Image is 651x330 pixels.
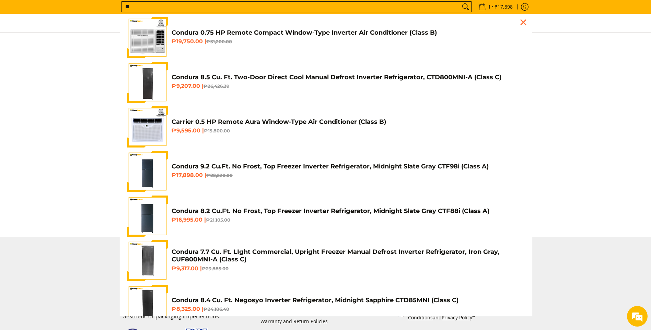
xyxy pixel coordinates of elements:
[127,17,525,58] a: Condura 0.75 HP Remote Compact Window-Type Inverter Air Conditioner (Class B) Condura 0.75 HP Rem...
[408,309,528,321] label: I have read and agree to the and *
[127,62,525,103] a: Condura 8.5 Cu. Ft. Two-Door Direct Cool Manual Defrost Inverter Refrigerator, CTD800MNI-A (Class...
[127,151,168,192] img: Condura 9.2 Cu.Ft. No Frost, Top Freezer Inverter Refrigerator, Midnight Slate Gray CTF98i (Class A)
[172,163,525,170] h4: Condura 9.2 Cu.Ft. No Frost, Top Freezer Inverter Refrigerator, Midnight Slate Gray CTF98i (Class A)
[172,29,525,37] h4: Condura 0.75 HP Remote Compact Window-Type Inverter Air Conditioner (Class B)
[204,83,229,89] del: ₱26,426.39
[3,187,131,211] textarea: Type your message and hit 'Enter'
[172,172,525,179] h6: ₱17,898.00 |
[442,314,472,321] a: Privacy Policy
[127,17,168,58] img: Condura 0.75 HP Remote Compact Window-Type Inverter Air Conditioner (Class B)
[493,4,514,9] span: ₱17,898
[206,173,233,178] del: ₱22,220.00
[127,285,525,326] a: Condura 8.4 Cu. Ft. Negosyo Inverter Refrigerator, Midnight Sapphire CTD85MNI (Class C) Condura 8...
[172,248,525,263] h4: Condura 7.7 Cu. Ft. LIght Commercial, Upright Freezer Manual Defrost Inverter Refrigerator, Iron ...
[127,240,168,281] img: Condura 7.7 Cu. Ft. LIght Commercial, Upright Freezer Manual Defrost Inverter Refrigerator, Iron ...
[172,216,525,223] h6: ₱16,995.00 |
[127,106,525,148] a: Carrier 0.5 HP Remote Aura Window-Type Air Conditioner (Class B) Carrier 0.5 HP Remote Aura Windo...
[476,3,515,11] span: •
[206,39,232,44] del: ₱31,200.00
[127,106,168,148] img: Carrier 0.5 HP Remote Aura Window-Type Air Conditioner (Class B)
[127,62,168,103] img: Condura 8.5 Cu. Ft. Two-Door Direct Cool Manual Defrost Inverter Refrigerator, CTD800MNI-A (Class C)
[172,296,525,304] h4: Condura 8.4 Cu. Ft. Negosyo Inverter Refrigerator, Midnight Sapphire CTD85MNI (Class C)
[460,2,471,12] button: Search
[204,306,229,312] del: ₱24,186.40
[127,196,168,237] img: Condura 8.2 Cu.Ft. No Frost, Top Freezer Inverter Refrigerator, Midnight Slate Gray CTF88i (Class A)
[172,118,525,126] h4: Carrier 0.5 HP Remote Aura Window-Type Air Conditioner (Class B)
[36,38,115,47] div: Chat with us now
[172,73,525,81] h4: Condura 8.5 Cu. Ft. Two-Door Direct Cool Manual Defrost Inverter Refrigerator, CTD800MNI-A (Class C)
[487,4,492,9] span: 1
[202,266,229,271] del: ₱23,885.00
[127,196,525,237] a: Condura 8.2 Cu.Ft. No Frost, Top Freezer Inverter Refrigerator, Midnight Slate Gray CTF88i (Class...
[127,151,525,192] a: Condura 9.2 Cu.Ft. No Frost, Top Freezer Inverter Refrigerator, Midnight Slate Gray CTF98i (Class...
[113,3,129,20] div: Minimize live chat window
[260,315,391,328] a: Warranty and Return Policies
[40,86,95,156] span: We're online!
[127,285,168,326] img: Condura 8.4 Cu. Ft. Negosyo Inverter Refrigerator, Midnight Sapphire CTD85MNI (Class C)
[204,128,230,133] del: ₱15,800.00
[206,217,230,223] del: ₱21,105.00
[172,38,525,45] h6: ₱19,750.00 |
[172,207,525,215] h4: Condura 8.2 Cu.Ft. No Frost, Top Freezer Inverter Refrigerator, Midnight Slate Gray CTF88i (Class A)
[172,306,525,313] h6: ₱8,325.00 |
[172,83,525,90] h6: ₱9,207.00 |
[518,17,528,27] div: Close pop up
[127,240,525,281] a: Condura 7.7 Cu. Ft. LIght Commercial, Upright Freezer Manual Defrost Inverter Refrigerator, Iron ...
[172,127,525,134] h6: ₱9,595.00 |
[172,265,525,272] h6: ₱9,317.00 |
